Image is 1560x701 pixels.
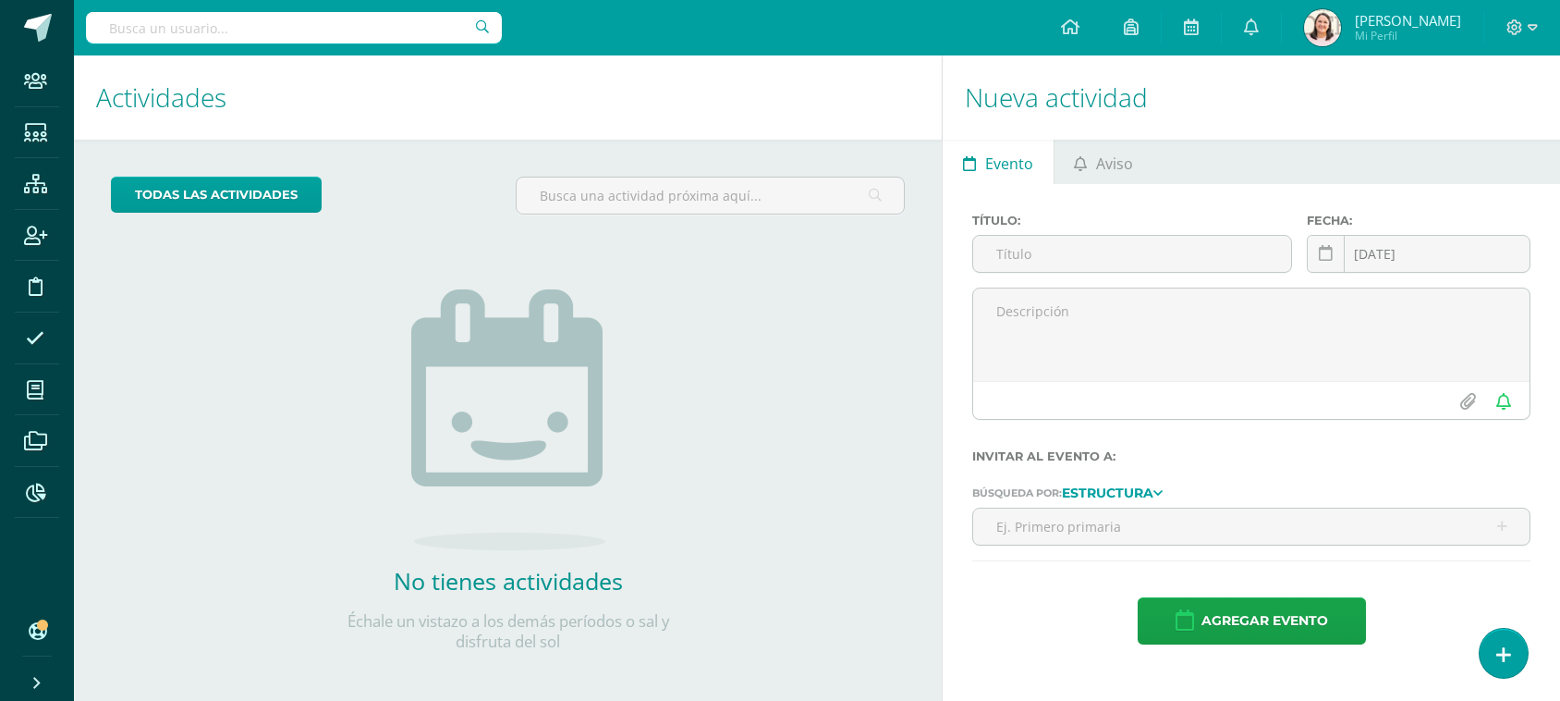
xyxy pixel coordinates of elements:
[323,565,693,596] h2: No tienes actividades
[1096,141,1133,186] span: Aviso
[973,236,1290,272] input: Título
[985,141,1033,186] span: Evento
[965,55,1538,140] h1: Nueva actividad
[96,55,920,140] h1: Actividades
[1201,598,1328,644] span: Agregar evento
[972,214,1291,228] label: Título:
[323,611,693,652] p: Échale un vistazo a los demás períodos o sal y disfruta del sol
[943,140,1053,184] a: Evento
[1307,214,1530,228] label: Fecha:
[1138,597,1366,645] button: Agregar evento
[411,289,605,550] img: no_activities.png
[1308,236,1530,272] input: Fecha de entrega
[517,178,905,214] input: Busca una actividad próxima aquí...
[1054,140,1153,184] a: Aviso
[1062,486,1163,498] a: Estructura
[86,12,502,43] input: Busca un usuario...
[972,486,1062,499] span: Búsqueda por:
[972,449,1530,463] label: Invitar al evento a:
[973,509,1530,545] input: Ej. Primero primaria
[1355,11,1461,30] span: [PERSON_NAME]
[1355,28,1461,43] span: Mi Perfil
[1062,485,1153,501] strong: Estructura
[111,177,322,213] a: todas las Actividades
[1304,9,1341,46] img: 89ad1f60e869b90960500a0324460f0a.png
